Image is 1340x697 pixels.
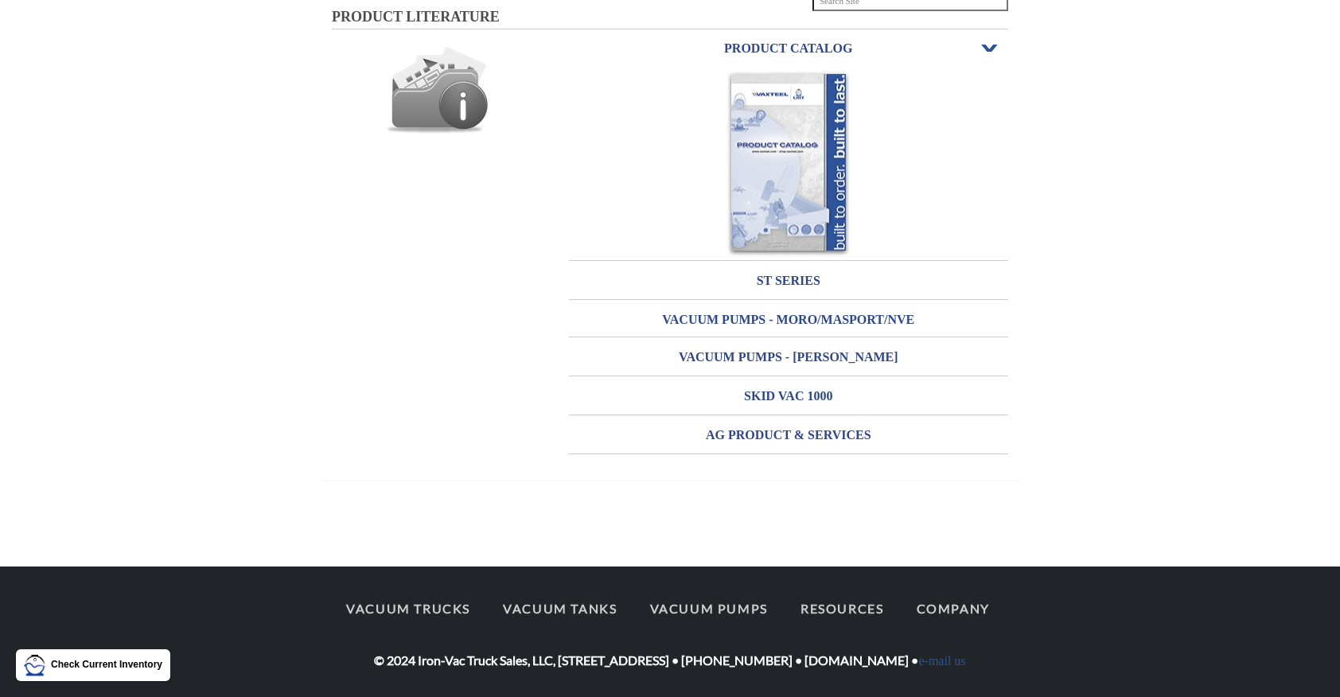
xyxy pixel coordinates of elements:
[786,592,898,625] a: Resources
[569,301,1009,338] a: VACUUM PUMPS - MORO/MASPORT/NVE
[902,592,1004,625] a: Company
[569,307,1009,333] h3: VACUUM PUMPS - MORO/MASPORT/NVE
[569,377,1009,415] a: SKID VAC 1000
[726,71,851,257] img: Stacks Image 14029
[332,9,500,25] span: PRODUCT LITERATURE
[569,384,1009,409] h3: SKID VAC 1000
[569,268,1009,294] h3: ST SERIES
[918,654,965,668] a: e-mail us
[569,262,1009,299] a: ST SERIES
[569,338,1009,376] a: VACUUM PUMPS - [PERSON_NAME]
[489,592,631,625] a: Vacuum Tanks
[635,592,781,625] a: Vacuum Pumps
[24,654,46,676] img: LMT Icon
[51,657,162,672] p: Check Current Inventory
[386,36,488,138] img: Stacks Image 56
[320,592,1020,672] div: © 2024 Iron-Vac Truck Sales, LLC, [STREET_ADDRESS] • [PHONE_NUMBER] • [DOMAIN_NAME] •
[980,43,1000,54] span: Open or Close
[569,345,1009,370] h3: VACUUM PUMPS - [PERSON_NAME]
[569,36,1009,61] h3: PRODUCT CATALOG
[569,29,1009,67] a: PRODUCT CATALOGOpen or Close
[332,592,485,625] a: Vacuum Trucks
[569,422,1009,448] h3: AG PRODUCT & SERVICES
[569,416,1009,454] a: AG PRODUCT & SERVICES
